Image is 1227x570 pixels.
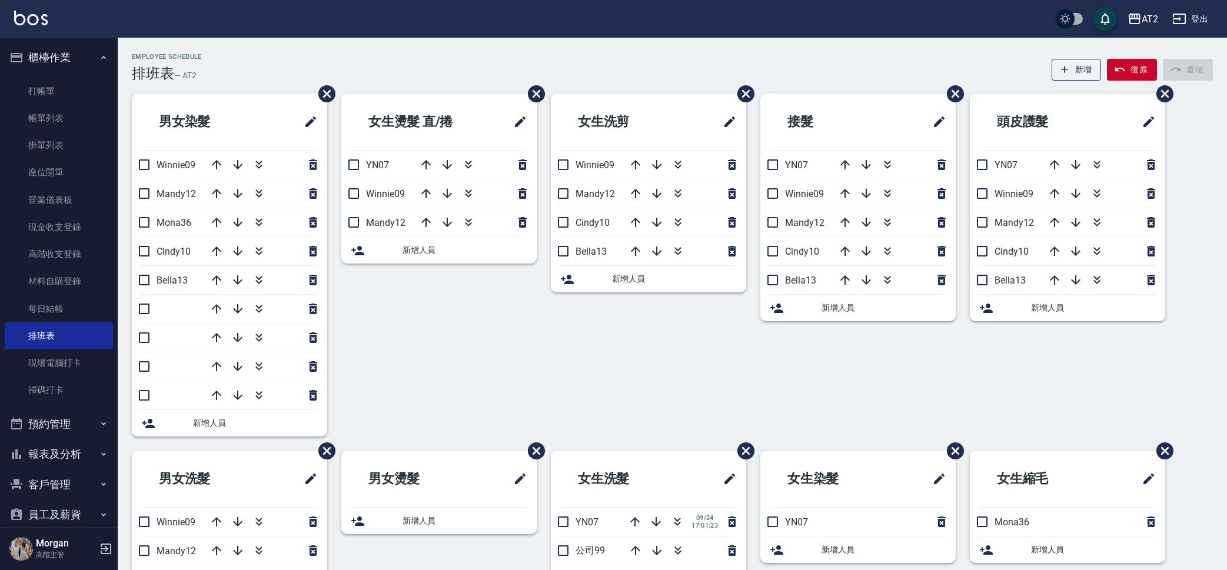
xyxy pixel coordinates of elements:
button: save [1093,7,1117,31]
span: Winnie09 [366,188,405,199]
span: 刪除班表 [1148,434,1175,468]
span: YN07 [785,159,808,171]
span: Bella13 [995,275,1026,286]
span: Cindy10 [785,246,819,257]
div: 新增人員 [341,237,537,264]
span: Winnie09 [157,516,195,528]
span: 新增人員 [403,244,527,256]
span: Mona36 [157,217,191,228]
span: Mandy12 [157,545,196,556]
span: Winnie09 [157,159,195,171]
div: 新增人員 [760,295,956,321]
span: YN07 [995,159,1017,171]
span: 新增人員 [612,273,737,285]
button: 預約管理 [5,409,113,439]
h2: Employee Schedule [132,53,202,61]
span: 刪除班表 [729,76,756,111]
span: Mona36 [995,516,1029,528]
span: Mandy12 [576,188,615,199]
span: 新增人員 [822,544,946,556]
a: 每日結帳 [5,295,113,322]
button: AT2 [1123,7,1163,31]
h6: — AT2 [174,69,197,82]
h2: 女生燙髮 直/捲 [351,101,488,143]
span: 修改班表的標題 [716,465,737,493]
a: 帳單列表 [5,105,113,132]
span: 刪除班表 [310,434,337,468]
span: 公司99 [576,545,605,556]
span: Mandy12 [785,217,824,228]
span: 修改班表的標題 [1135,465,1156,493]
div: 新增人員 [760,536,956,563]
span: 修改班表的標題 [925,108,946,136]
span: 刪除班表 [938,434,966,468]
span: 刪除班表 [938,76,966,111]
button: 新增 [1052,59,1102,81]
span: 修改班表的標題 [506,108,527,136]
a: 營業儀表板 [5,186,113,214]
span: 新增人員 [403,515,527,527]
span: 新增人員 [822,302,946,314]
div: 新增人員 [551,266,746,292]
a: 排班表 [5,322,113,349]
span: 修改班表的標題 [297,108,318,136]
h2: 男女洗髮 [141,458,262,500]
div: 新增人員 [341,508,537,534]
h3: 排班表 [132,65,174,82]
span: 新增人員 [1031,302,1156,314]
h2: 男女染髮 [141,101,262,143]
h2: 女生洗髮 [560,458,681,500]
div: 新增人員 [970,295,1165,321]
h2: 女生縮毛 [979,458,1100,500]
span: Mandy12 [157,188,196,199]
a: 高階收支登錄 [5,241,113,268]
a: 座位開單 [5,159,113,186]
h2: 女生染髮 [770,458,891,500]
button: 員工及薪資 [5,499,113,530]
span: YN07 [576,516,598,528]
span: 新增人員 [193,417,318,429]
span: 刪除班表 [729,434,756,468]
a: 現金收支登錄 [5,214,113,241]
span: 刪除班表 [1148,76,1175,111]
span: 刪除班表 [519,76,547,111]
span: Winnie09 [785,188,824,199]
h2: 頭皮護髮 [979,101,1100,143]
span: Mandy12 [995,217,1034,228]
span: Cindy10 [576,217,610,228]
span: 刪除班表 [310,76,337,111]
button: 復原 [1107,59,1157,81]
span: 17:01:23 [691,522,718,529]
span: 修改班表的標題 [297,465,318,493]
span: YN07 [785,516,808,528]
span: 09/24 [691,514,718,522]
span: Cindy10 [157,246,191,257]
span: Bella13 [157,275,188,286]
p: 高階主管 [36,549,96,560]
div: 新增人員 [970,536,1165,563]
button: 登出 [1168,8,1213,30]
button: 報表及分析 [5,439,113,469]
a: 現場電腦打卡 [5,349,113,376]
div: 新增人員 [132,410,327,436]
h5: Morgan [36,538,96,549]
a: 材料自購登錄 [5,268,113,295]
span: 新增人員 [1031,544,1156,556]
a: 打帳單 [5,78,113,105]
span: 修改班表的標題 [716,108,737,136]
button: 客戶管理 [5,469,113,500]
span: Mandy12 [366,217,405,228]
a: 掛單列表 [5,132,113,159]
img: Person [9,537,33,561]
span: 刪除班表 [519,434,547,468]
span: Winnie09 [995,188,1033,199]
span: Cindy10 [995,246,1029,257]
h2: 女生洗剪 [560,101,681,143]
span: 修改班表的標題 [1135,108,1156,136]
span: Bella13 [576,246,607,257]
span: Winnie09 [576,159,614,171]
button: 櫃檯作業 [5,42,113,73]
div: AT2 [1142,12,1158,26]
span: Bella13 [785,275,816,286]
span: 修改班表的標題 [925,465,946,493]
